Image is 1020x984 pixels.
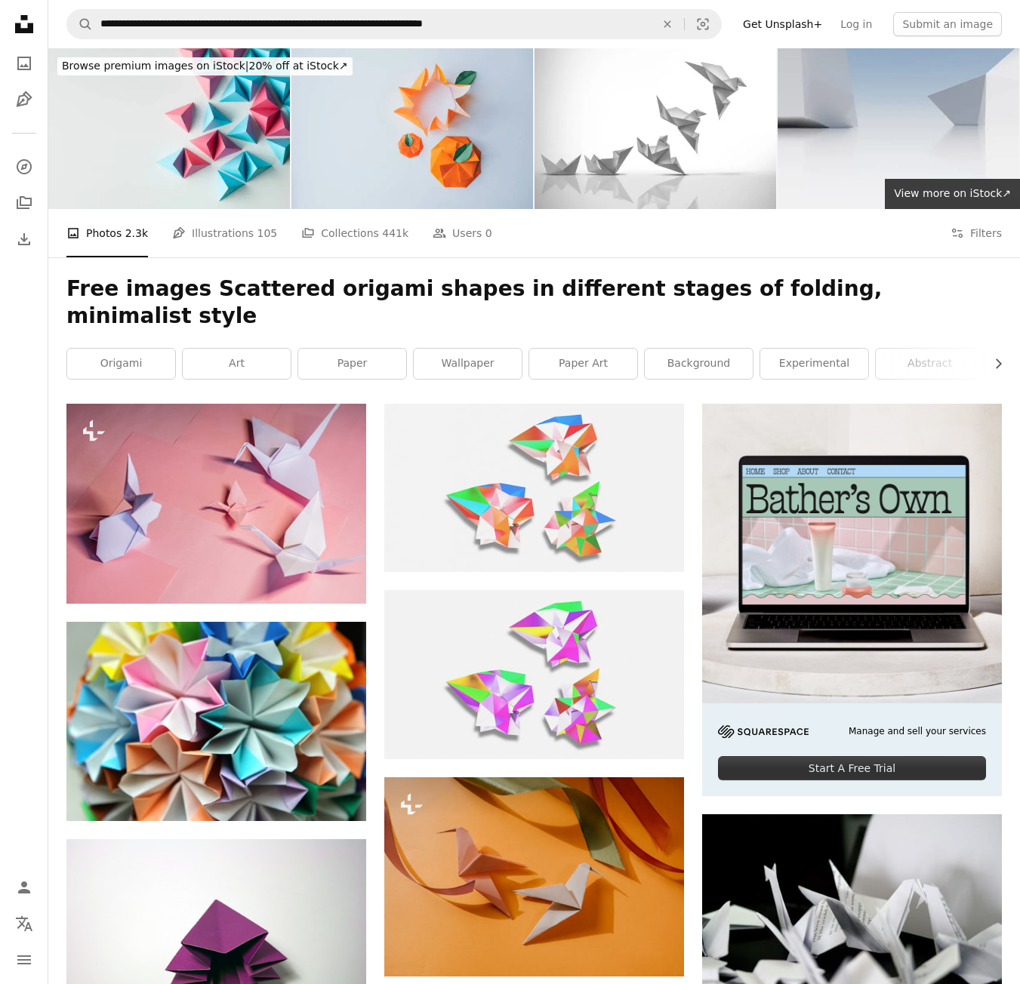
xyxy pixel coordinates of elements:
[291,48,533,209] img: Origami Mandarin Orange
[384,869,684,883] a: A couple of origami birds sitting on top of a table
[414,349,522,379] a: wallpaper
[718,725,809,738] img: file-1705255347840-230a6ab5bca9image
[893,12,1002,36] button: Submit an image
[257,225,278,241] span: 105
[298,349,406,379] a: paper
[651,10,684,38] button: Clear
[9,872,39,903] a: Log in / Sign up
[951,209,1002,257] button: Filters
[66,9,722,39] form: Find visuals sitewide
[384,777,684,976] img: A couple of origami birds sitting on top of a table
[985,349,1002,379] button: scroll list to the right
[760,349,868,379] a: experimental
[876,349,984,379] a: abstract
[67,349,175,379] a: origami
[384,667,684,681] a: A group of colorful stars on a white background
[384,404,684,572] img: A group of colorful paper stars on a white background
[831,12,881,36] a: Log in
[62,60,248,72] span: Browse premium images on iStock |
[66,497,366,510] a: Two origami cranes on a pink background
[67,10,93,38] button: Search Unsplash
[301,209,408,257] a: Collections 441k
[9,85,39,115] a: Illustrations
[9,48,39,78] a: Photos
[48,48,290,209] img: abstract background
[9,945,39,975] button: Menu
[529,349,637,379] a: paper art
[384,590,684,758] img: A group of colorful stars on a white background
[9,224,39,254] a: Download History
[66,714,366,727] a: a close up of a bunch of origami flowers
[57,57,353,75] div: 20% off at iStock ↗
[685,10,721,38] button: Visual search
[382,225,408,241] span: 441k
[66,622,366,821] img: a close up of a bunch of origami flowers
[384,481,684,494] a: A group of colorful paper stars on a white background
[894,187,1011,199] span: View more on iStock ↗
[702,919,1002,933] a: a pile of origami pieces on a table
[485,225,492,241] span: 0
[183,349,291,379] a: art
[66,404,366,603] img: Two origami cranes on a pink background
[718,756,986,780] div: Start A Free Trial
[849,725,986,738] span: Manage and sell your services
[9,909,39,939] button: Language
[9,188,39,218] a: Collections
[9,152,39,182] a: Explore
[66,921,366,935] a: purple paper
[66,275,1002,330] h1: Free images Scattered origami shapes in different stages of folding, minimalist style
[702,404,1002,796] a: Manage and sell your servicesStart A Free Trial
[433,209,492,257] a: Users 0
[778,48,1019,209] img: Simple science fiction architecture
[734,12,831,36] a: Get Unsplash+
[885,179,1020,209] a: View more on iStock↗
[645,349,753,379] a: background
[172,209,277,257] a: Illustrations 105
[48,48,362,85] a: Browse premium images on iStock|20% off at iStock↗
[702,404,1002,703] img: file-1707883121023-8e3502977149image
[535,48,776,209] img: Personal Development Concept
